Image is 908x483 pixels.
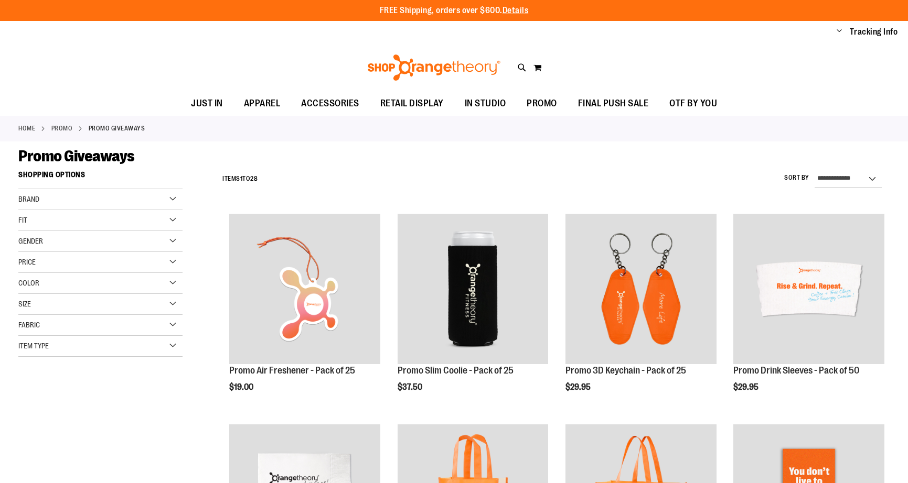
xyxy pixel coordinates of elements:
img: Promo Air Freshener - Pack of 25 [229,214,380,365]
span: $29.95 [565,382,592,392]
strong: Shopping Options [18,166,183,189]
img: Promo 3D Keychain - Pack of 25 [565,214,717,365]
span: APPAREL [244,92,281,115]
img: Promo Drink Sleeves - Pack of 50 [733,214,884,365]
span: IN STUDIO [465,92,506,115]
img: Shop Orangetheory [366,54,502,81]
span: Item Type [18,342,49,350]
a: Promo Air Freshener - Pack of 25 [229,365,355,376]
a: Promo Slim Coolie - Pack of 25 [398,214,549,366]
div: product [392,208,554,419]
a: PROMO [51,124,73,133]
a: Promo 3D Keychain - Pack of 25 [565,365,686,376]
span: Fabric [18,321,40,329]
span: FINAL PUSH SALE [578,92,649,115]
p: FREE Shipping, orders over $600. [380,5,529,17]
span: OTF BY YOU [669,92,717,115]
button: Account menu [837,27,842,37]
span: RETAIL DISPLAY [380,92,444,115]
a: Promo 3D Keychain - Pack of 25 [565,214,717,366]
label: Sort By [784,173,809,182]
span: Color [18,279,39,287]
span: 28 [250,175,258,182]
span: $37.50 [398,382,424,392]
span: 1 [240,175,243,182]
a: Details [503,6,529,15]
span: $19.00 [229,382,255,392]
span: Size [18,300,31,308]
a: Promo Drink Sleeves - Pack of 50 [733,214,884,366]
span: Brand [18,195,39,203]
strong: Promo Giveaways [89,124,145,133]
span: Fit [18,216,27,224]
div: product [728,208,890,419]
span: $29.95 [733,382,760,392]
span: ACCESSORIES [301,92,359,115]
a: Promo Air Freshener - Pack of 25 [229,214,380,366]
span: Gender [18,237,43,245]
a: Promo Slim Coolie - Pack of 25 [398,365,514,376]
span: Price [18,258,36,266]
h2: Items to [222,171,258,187]
div: product [224,208,386,419]
span: JUST IN [191,92,223,115]
a: Tracking Info [850,26,898,38]
a: Home [18,124,35,133]
span: Promo Giveaways [18,147,135,165]
div: product [560,208,722,419]
img: Promo Slim Coolie - Pack of 25 [398,214,549,365]
a: Promo Drink Sleeves - Pack of 50 [733,365,860,376]
span: PROMO [527,92,557,115]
